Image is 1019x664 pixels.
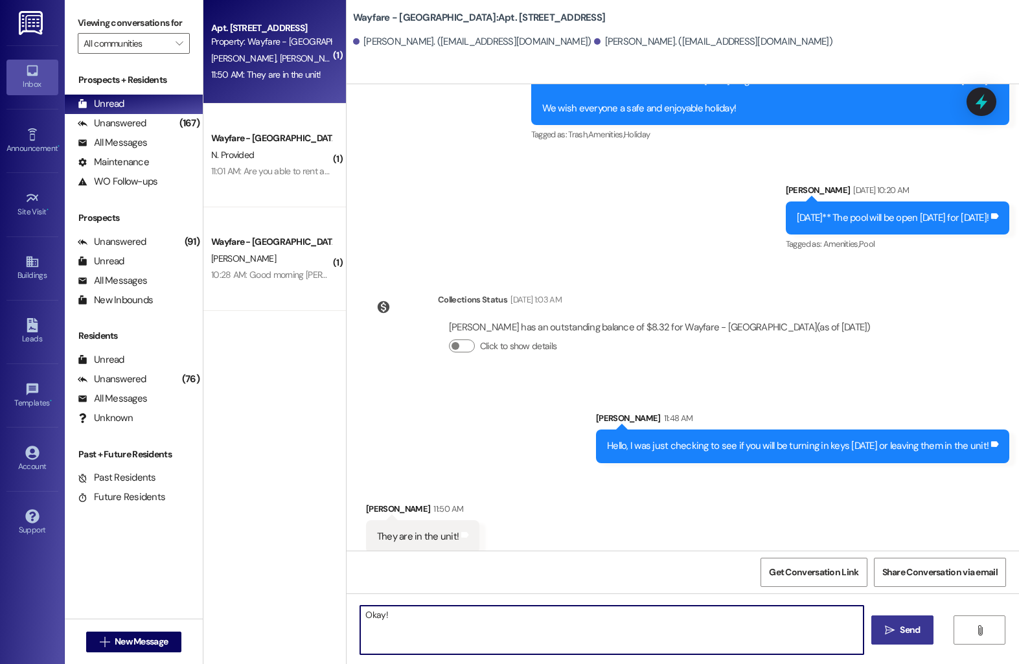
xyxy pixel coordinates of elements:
[882,566,998,579] span: Share Conversation via email
[65,211,203,225] div: Prospects
[100,637,109,647] i: 
[47,205,49,214] span: •
[65,73,203,87] div: Prospects + Residents
[6,187,58,222] a: Site Visit •
[607,439,989,453] div: Hello, I was just checking to see if you will be turning in keys [DATE] or leaving them in the unit!
[624,129,650,140] span: Holiday
[211,21,331,35] div: Apt. [STREET_ADDRESS]
[568,129,588,140] span: Trash ,
[975,625,985,635] i: 
[874,558,1006,587] button: Share Conversation via email
[588,129,624,140] span: Amenities ,
[86,632,182,652] button: New Message
[761,558,867,587] button: Get Conversation Link
[181,232,203,252] div: (91)
[797,211,989,225] div: [DATE]** The pool will be open [DATE] for [DATE]!
[786,235,1009,253] div: Tagged as:
[377,530,459,544] div: They are in the unit!
[78,274,147,288] div: All Messages
[661,411,693,425] div: 11:48 AM
[19,11,45,35] img: ResiDesk Logo
[211,269,371,280] div: 10:28 AM: Good morning [PERSON_NAME]
[531,125,1010,144] div: Tagged as:
[78,411,133,425] div: Unknown
[480,339,556,353] label: Click to show details
[353,11,605,25] b: Wayfare - [GEOGRAPHIC_DATA]: Apt. [STREET_ADDRESS]
[211,132,331,145] div: Wayfare - [GEOGRAPHIC_DATA]
[78,293,153,307] div: New Inbounds
[594,35,832,49] div: [PERSON_NAME]. ([EMAIL_ADDRESS][DOMAIN_NAME])
[211,235,331,249] div: Wayfare - [GEOGRAPHIC_DATA]
[78,97,124,111] div: Unread
[78,255,124,268] div: Unread
[6,442,58,477] a: Account
[279,52,344,64] span: [PERSON_NAME]
[211,69,321,80] div: 11:50 AM: They are in the unit!
[211,35,331,49] div: Property: Wayfare - [GEOGRAPHIC_DATA]
[6,60,58,95] a: Inbox
[78,13,190,33] label: Viewing conversations for
[6,314,58,349] a: Leads
[78,392,147,406] div: All Messages
[78,372,146,386] div: Unanswered
[211,253,276,264] span: [PERSON_NAME]
[360,606,864,654] textarea: Okay
[78,490,165,504] div: Future Residents
[78,155,149,169] div: Maintenance
[78,175,157,189] div: WO Follow-ups
[78,353,124,367] div: Unread
[786,183,1009,201] div: [PERSON_NAME]
[596,411,1009,429] div: [PERSON_NAME]
[859,238,875,249] span: Pool
[507,293,562,306] div: [DATE] 1:03 AM
[900,623,920,637] span: Send
[211,52,280,64] span: [PERSON_NAME]
[84,33,169,54] input: All communities
[6,378,58,413] a: Templates •
[78,471,156,485] div: Past Residents
[65,329,203,343] div: Residents
[6,505,58,540] a: Support
[850,183,909,197] div: [DATE] 10:20 AM
[50,396,52,406] span: •
[438,293,507,306] div: Collections Status
[179,369,203,389] div: (76)
[769,566,858,579] span: Get Conversation Link
[65,448,203,461] div: Past + Future Residents
[176,38,183,49] i: 
[885,625,895,635] i: 
[6,251,58,286] a: Buildings
[211,165,382,177] div: 11:01 AM: Are you able to rent another garage?
[366,502,479,520] div: [PERSON_NAME]
[115,635,168,648] span: New Message
[78,136,147,150] div: All Messages
[449,321,871,334] div: [PERSON_NAME] has an outstanding balance of $8.32 for Wayfare - [GEOGRAPHIC_DATA] (as of [DATE])
[353,35,591,49] div: [PERSON_NAME]. ([EMAIL_ADDRESS][DOMAIN_NAME])
[430,502,463,516] div: 11:50 AM
[871,615,934,645] button: Send
[211,149,254,161] span: N. Provided
[823,238,860,249] span: Amenities ,
[176,113,203,133] div: (167)
[58,142,60,151] span: •
[78,117,146,130] div: Unanswered
[78,235,146,249] div: Unanswered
